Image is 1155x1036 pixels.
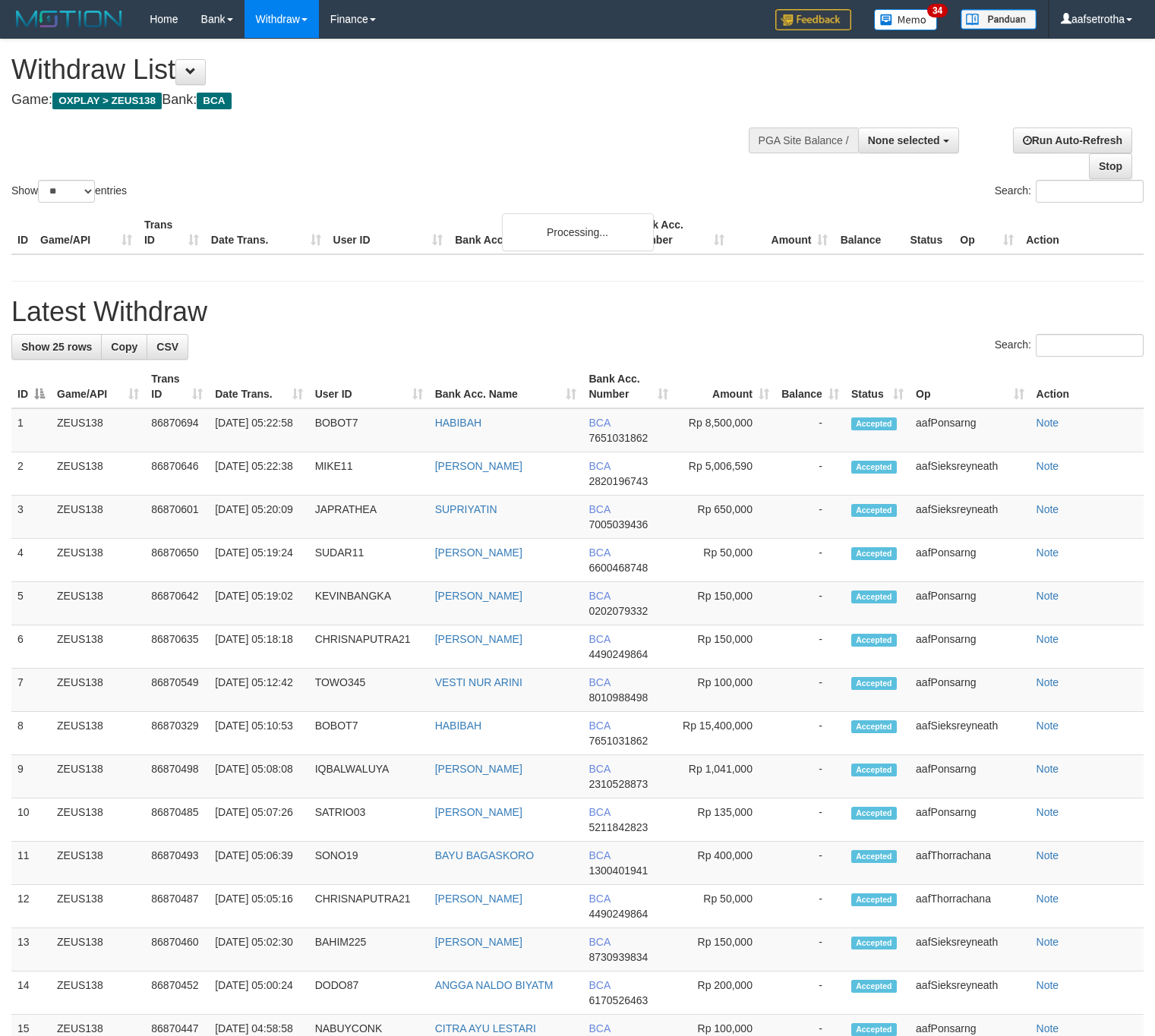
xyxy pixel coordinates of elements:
span: BCA [589,806,610,818]
a: Note [1037,893,1059,905]
td: 86870549 [145,669,209,712]
td: SUDAR11 [309,539,429,582]
td: BAHIM225 [309,928,429,971]
a: Note [1037,633,1059,645]
div: PGA Site Balance / [749,128,858,153]
td: aafPonsarng [910,755,1030,798]
span: Accepted [851,504,897,517]
td: 7 [11,669,51,712]
th: User ID: activate to sort column ascending [309,365,429,408]
td: 86870452 [145,971,209,1015]
td: aafPonsarng [910,669,1030,712]
th: Bank Acc. Number: activate to sort column ascending [582,365,674,408]
td: 8 [11,712,51,755]
a: Note [1037,849,1059,861]
td: ZEUS138 [51,928,145,971]
td: CHRISNAPUTRA21 [309,625,429,669]
th: Action [1030,365,1144,408]
td: [DATE] 05:22:38 [209,452,308,496]
td: aafPonsarng [910,408,1030,452]
a: Note [1037,720,1059,732]
button: None selected [858,128,959,153]
td: ZEUS138 [51,971,145,1015]
div: Processing... [502,213,654,251]
td: [DATE] 05:02:30 [209,928,308,971]
span: BCA [589,849,610,861]
th: Game/API [34,211,138,254]
td: ZEUS138 [51,408,145,452]
td: - [775,885,845,928]
td: ZEUS138 [51,582,145,625]
a: Run Auto-Refresh [1013,128,1132,153]
th: Date Trans.: activate to sort column ascending [209,365,308,408]
td: aafPonsarng [910,539,1030,582]
a: Note [1037,417,1059,429]
th: Bank Acc. Name: activate to sort column ascending [429,365,583,408]
td: - [775,842,845,885]
td: 12 [11,885,51,928]
td: 3 [11,496,51,539]
td: 86870646 [145,452,209,496]
a: Note [1037,676,1059,688]
span: BCA [589,633,610,645]
td: Rp 150,000 [674,625,775,669]
span: Accepted [851,677,897,690]
span: Copy [111,341,137,353]
span: Copy 2310528873 to clipboard [589,778,648,790]
td: ZEUS138 [51,625,145,669]
span: Copy 4490249864 to clipboard [589,648,648,660]
td: ZEUS138 [51,712,145,755]
td: Rp 15,400,000 [674,712,775,755]
span: Accepted [851,937,897,949]
span: 34 [927,4,948,17]
input: Search: [1036,180,1144,203]
td: - [775,971,845,1015]
span: BCA [589,1022,610,1034]
td: 10 [11,798,51,842]
td: Rp 50,000 [674,885,775,928]
span: Accepted [851,634,897,647]
th: Balance [834,211,904,254]
a: [PERSON_NAME] [435,590,522,602]
td: 86870694 [145,408,209,452]
td: 11 [11,842,51,885]
th: Op: activate to sort column ascending [910,365,1030,408]
td: ZEUS138 [51,539,145,582]
span: BCA [589,417,610,429]
td: ZEUS138 [51,755,145,798]
span: CSV [156,341,178,353]
td: aafSieksreyneath [910,712,1030,755]
span: Accepted [851,547,897,560]
th: Bank Acc. Number [626,211,731,254]
td: [DATE] 05:19:02 [209,582,308,625]
span: BCA [589,546,610,559]
td: - [775,798,845,842]
a: Note [1037,763,1059,775]
td: Rp 50,000 [674,539,775,582]
td: [DATE] 05:06:39 [209,842,308,885]
th: Balance: activate to sort column ascending [775,365,845,408]
span: Copy 5211842823 to clipboard [589,821,648,833]
span: Show 25 rows [21,341,92,353]
td: Rp 8,500,000 [674,408,775,452]
a: Note [1037,979,1059,991]
td: - [775,928,845,971]
a: [PERSON_NAME] [435,893,522,905]
a: Note [1037,936,1059,948]
th: Amount [731,211,835,254]
span: Copy 2820196743 to clipboard [589,475,648,487]
span: BCA [589,893,610,905]
a: Note [1037,806,1059,818]
td: [DATE] 05:05:16 [209,885,308,928]
a: SUPRIYATIN [435,503,497,515]
th: Op [954,211,1020,254]
td: [DATE] 05:10:53 [209,712,308,755]
span: Copy 8730939834 to clipboard [589,951,648,963]
span: Accepted [851,980,897,993]
td: Rp 1,041,000 [674,755,775,798]
span: Copy 6170526463 to clipboard [589,994,648,1006]
span: OXPLAY > ZEUS138 [52,93,162,109]
td: 86870601 [145,496,209,539]
td: [DATE] 05:18:18 [209,625,308,669]
td: 86870642 [145,582,209,625]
